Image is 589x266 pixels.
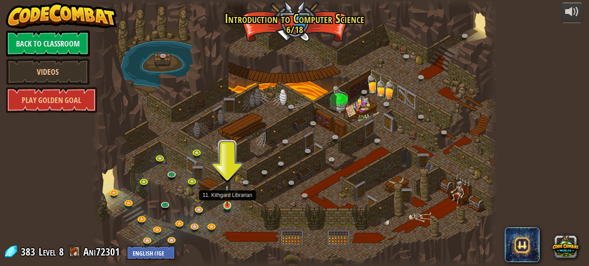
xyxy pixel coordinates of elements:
[223,184,232,206] img: level-banner-started.png
[6,59,90,85] a: Videos
[21,245,38,259] span: 383
[83,245,122,259] a: Ani72301
[6,3,117,29] img: CodeCombat - Learn how to code by playing a game
[6,30,90,57] a: Back to Classroom
[39,245,56,259] span: Level
[6,87,97,113] a: Play Golden Goal
[59,245,64,259] span: 8
[561,3,583,23] button: Adjust volume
